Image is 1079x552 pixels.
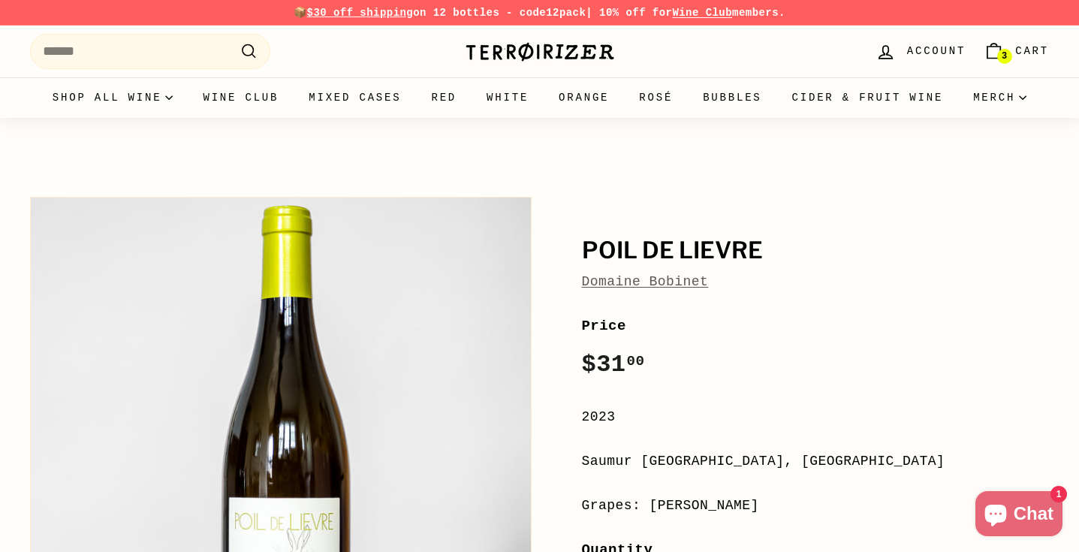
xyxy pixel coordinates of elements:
a: Cider & Fruit Wine [777,77,959,118]
a: Orange [544,77,624,118]
h1: Poil de Lievre [582,238,1050,264]
a: Wine Club [188,77,294,118]
div: Saumur [GEOGRAPHIC_DATA], [GEOGRAPHIC_DATA] [582,451,1050,472]
a: Domaine Bobinet [582,274,709,289]
a: Mixed Cases [294,77,416,118]
a: Account [867,29,975,74]
span: Cart [1015,43,1049,59]
div: Grapes: [PERSON_NAME] [582,495,1050,517]
a: Wine Club [672,7,732,19]
inbox-online-store-chat: Shopify online store chat [971,491,1067,540]
a: Red [416,77,472,118]
a: Bubbles [688,77,776,118]
p: 📦 on 12 bottles - code | 10% off for members. [30,5,1049,21]
span: Account [907,43,966,59]
a: Rosé [624,77,688,118]
summary: Shop all wine [38,77,188,118]
span: 3 [1002,51,1007,62]
span: $31 [582,351,645,379]
summary: Merch [958,77,1041,118]
label: Price [582,315,1050,337]
strong: 12pack [546,7,586,19]
sup: 00 [626,353,644,370]
div: 2023 [582,406,1050,428]
span: $30 off shipping [307,7,414,19]
a: Cart [975,29,1058,74]
a: White [472,77,544,118]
